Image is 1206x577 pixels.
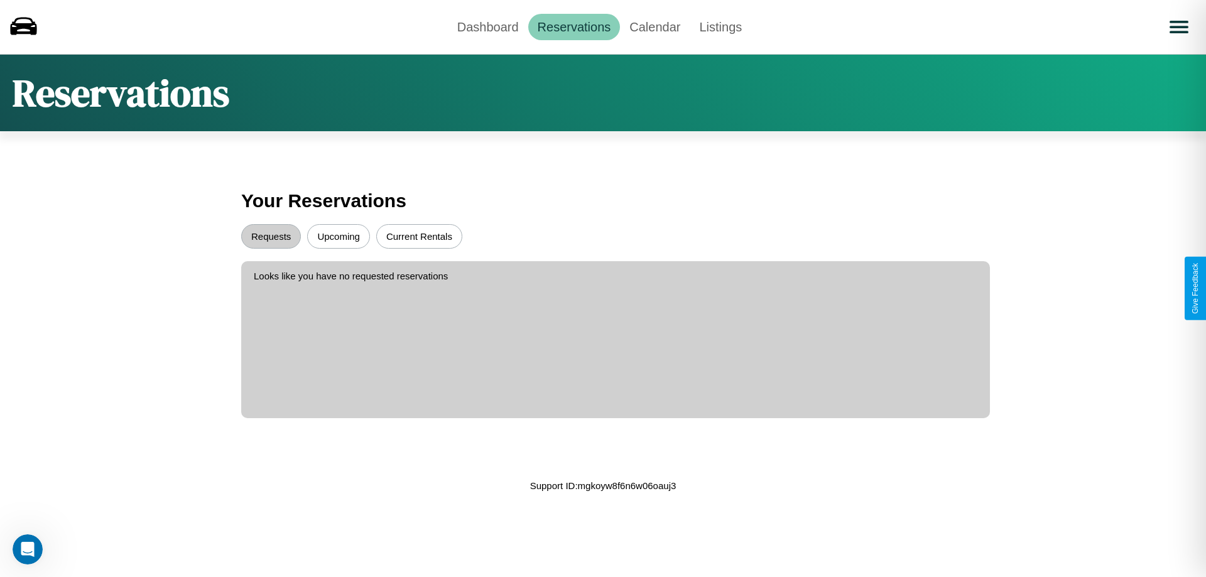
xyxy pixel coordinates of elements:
[620,14,690,40] a: Calendar
[530,477,676,494] p: Support ID: mgkoyw8f6n6w06oauj3
[241,184,965,218] h3: Your Reservations
[13,534,43,564] iframe: Intercom live chat
[241,224,301,249] button: Requests
[1161,9,1197,45] button: Open menu
[690,14,751,40] a: Listings
[448,14,528,40] a: Dashboard
[1191,263,1200,314] div: Give Feedback
[528,14,621,40] a: Reservations
[13,67,229,119] h1: Reservations
[254,267,977,284] p: Looks like you have no requested reservations
[376,224,462,249] button: Current Rentals
[307,224,370,249] button: Upcoming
